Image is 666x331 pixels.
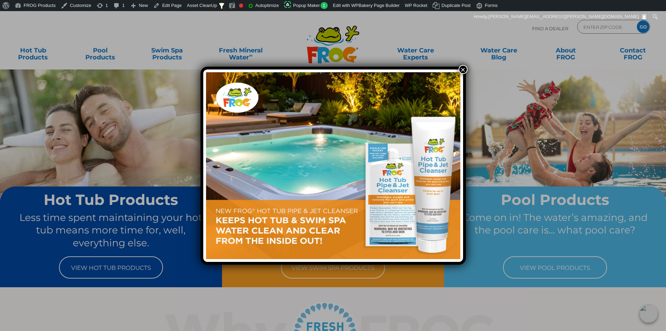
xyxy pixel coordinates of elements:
a: Howdy, [471,11,650,22]
button: Close [459,65,468,74]
img: FROG® Pipe and Jet Cleanser [206,72,460,259]
div: Focus keyphrase not set [239,3,243,8]
span: [PERSON_NAME][EMAIL_ADDRESS][PERSON_NAME][DOMAIN_NAME] [488,14,639,19]
span: 1 [321,2,328,9]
